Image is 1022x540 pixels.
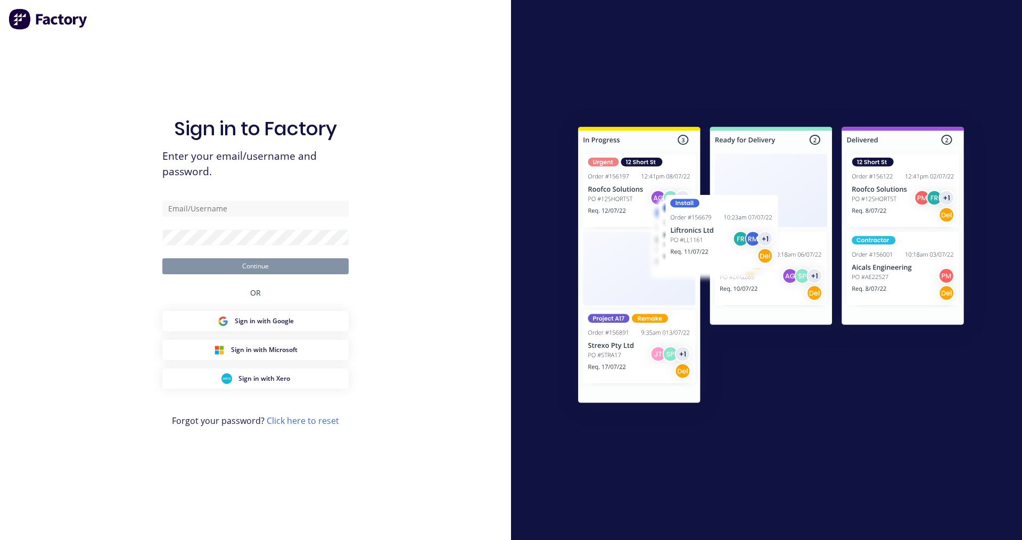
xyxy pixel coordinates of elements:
[162,258,349,274] button: Continue
[162,369,349,389] button: Xero Sign inSign in with Xero
[162,311,349,331] button: Google Sign inSign in with Google
[238,374,290,383] span: Sign in with Xero
[221,373,232,384] img: Xero Sign in
[162,201,349,217] input: Email/Username
[218,316,228,326] img: Google Sign in
[250,274,261,311] div: OR
[235,316,294,326] span: Sign in with Google
[9,9,88,30] img: Factory
[555,105,987,428] img: Sign in
[231,345,298,355] span: Sign in with Microsoft
[172,414,339,427] span: Forgot your password?
[267,415,339,427] a: Click here to reset
[214,345,225,355] img: Microsoft Sign in
[174,117,337,140] h1: Sign in to Factory
[162,340,349,360] button: Microsoft Sign inSign in with Microsoft
[162,149,349,179] span: Enter your email/username and password.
